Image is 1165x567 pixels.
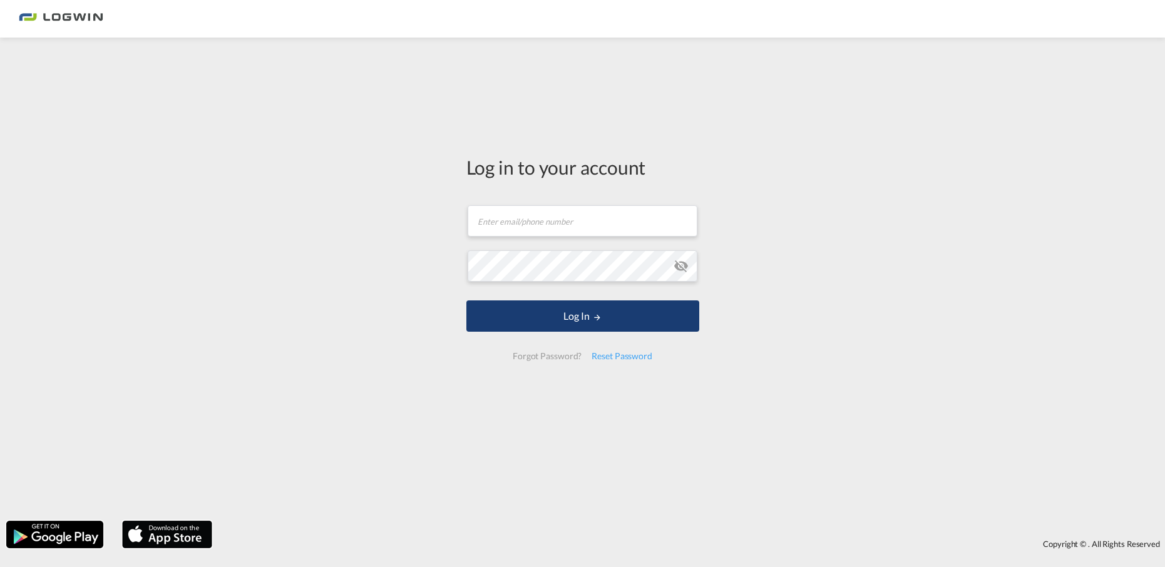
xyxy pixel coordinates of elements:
img: google.png [5,519,105,549]
div: Forgot Password? [508,345,587,367]
img: bc73a0e0d8c111efacd525e4c8ad7d32.png [19,5,103,33]
md-icon: icon-eye-off [674,258,689,273]
img: apple.png [121,519,213,549]
div: Copyright © . All Rights Reserved [218,533,1165,554]
input: Enter email/phone number [468,205,697,237]
button: LOGIN [466,300,699,332]
div: Log in to your account [466,154,699,180]
div: Reset Password [587,345,657,367]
